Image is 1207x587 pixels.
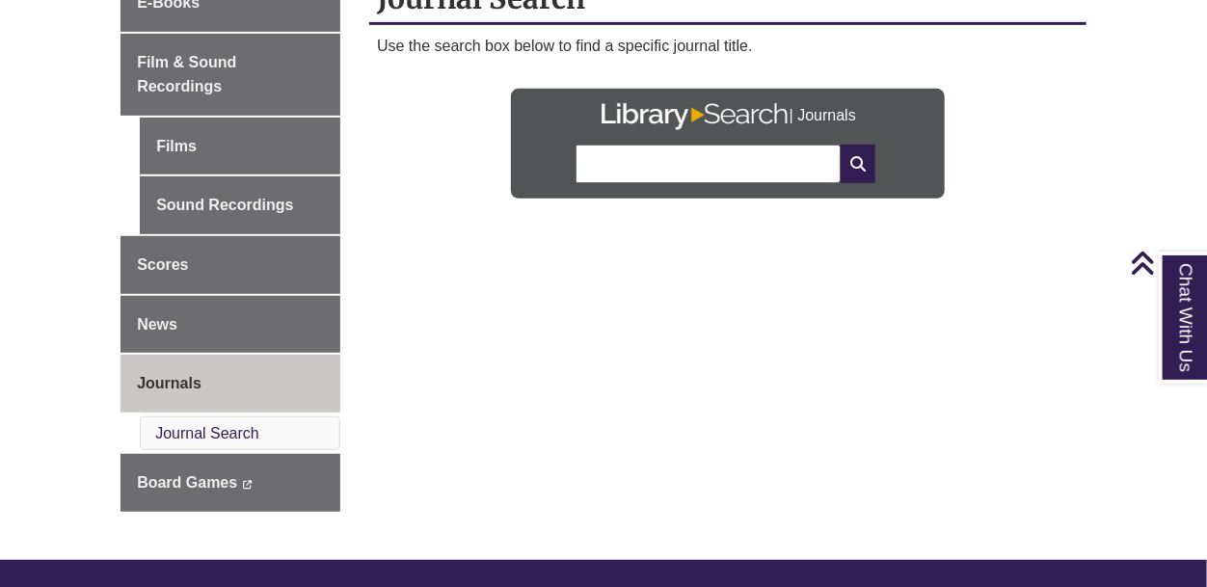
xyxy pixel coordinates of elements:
span: Board Games [137,474,237,491]
a: Film & Sound Recordings [121,34,340,116]
a: Journal Search [155,425,259,441]
img: Library Search Logo [600,103,790,131]
a: Films [140,118,340,175]
a: Scores [121,236,340,294]
a: Sound Recordings [140,176,340,234]
p: | Journals [790,96,856,127]
a: Board Games [121,454,340,512]
span: Journals [137,375,201,391]
span: News [137,316,177,333]
span: Film & Sound Recordings [137,54,236,95]
span: Scores [137,256,188,273]
p: Use the search box below to find a specific journal title. [377,35,1079,58]
a: Back to Top [1130,250,1202,276]
i: This link opens in a new window [242,480,253,489]
a: Journals [121,355,340,413]
a: News [121,296,340,354]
